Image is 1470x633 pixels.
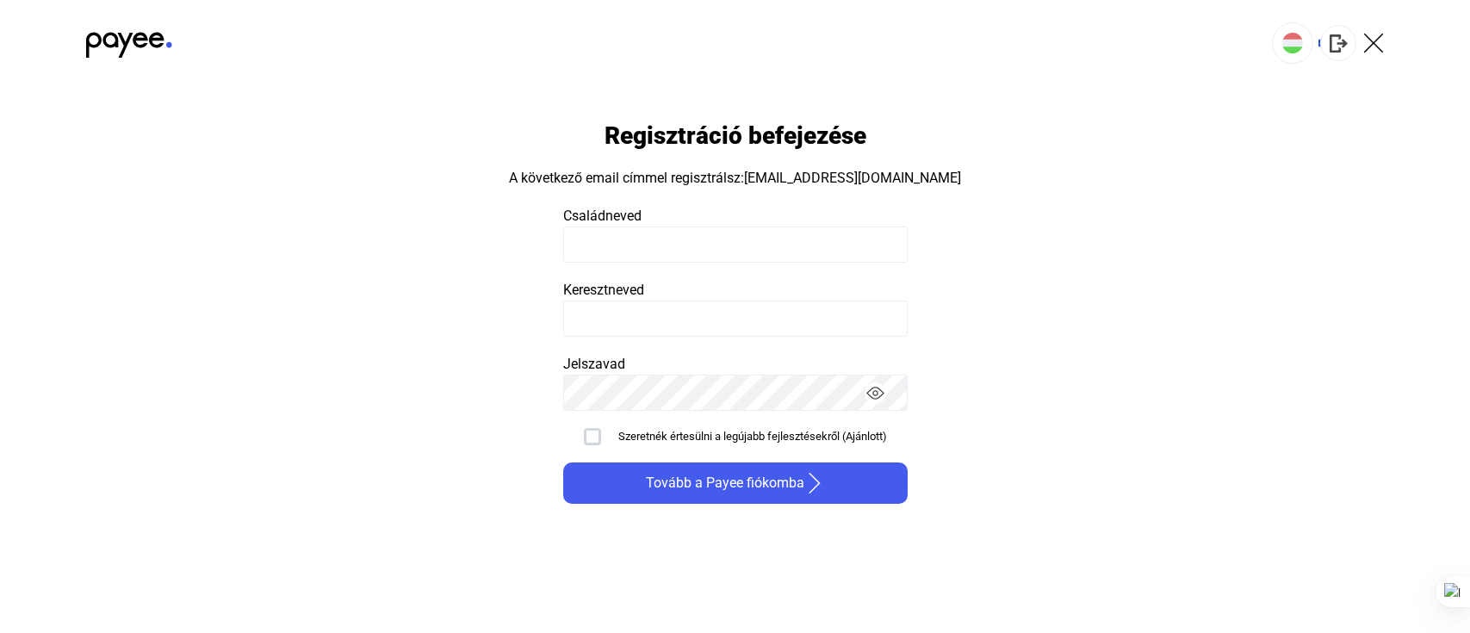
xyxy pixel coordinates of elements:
[804,473,825,493] img: arrow-right-white
[1330,34,1348,53] img: logout-grey
[1320,25,1356,61] button: logout-grey
[1282,33,1303,53] img: HU
[509,168,961,189] div: A következő email címmel regisztrálsz:
[86,22,172,58] img: black-payee-blue-dot.svg
[618,428,887,445] div: Szeretnék értesülni a legújabb fejlesztésekről (Ajánlott)
[646,473,804,493] span: Tovább a Payee fiókomba
[563,462,908,504] button: Tovább a Payee fiókombaarrow-right-white
[1363,33,1384,53] img: X
[866,384,884,402] img: eyes-on.svg
[563,282,644,298] span: Keresztneved
[605,121,866,151] h1: Regisztráció befejezése
[563,356,625,372] span: Jelszavad
[1272,22,1313,64] button: HU
[563,208,642,224] span: Családneved
[744,170,961,186] strong: [EMAIL_ADDRESS][DOMAIN_NAME]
